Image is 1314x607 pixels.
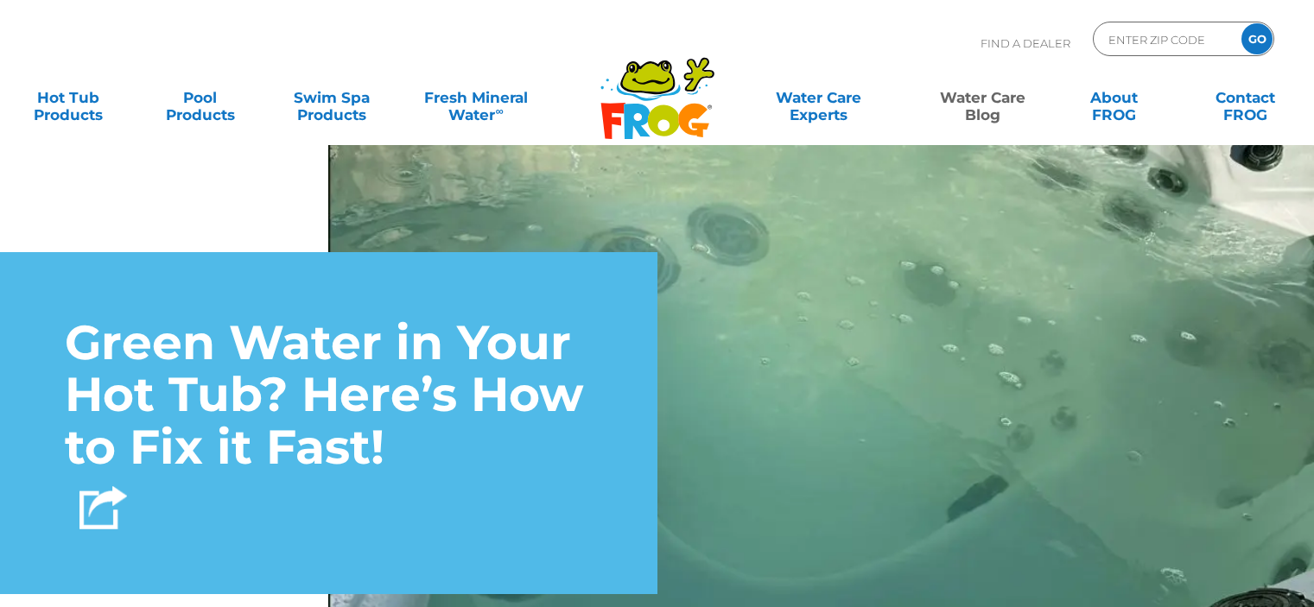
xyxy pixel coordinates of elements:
[17,80,119,115] a: Hot TubProducts
[1241,23,1273,54] input: GO
[981,22,1070,65] p: Find A Dealer
[591,35,724,140] img: Frog Products Logo
[412,80,540,115] a: Fresh MineralWater∞
[79,486,127,529] img: Share
[495,104,503,117] sup: ∞
[931,80,1033,115] a: Water CareBlog
[1195,80,1297,115] a: ContactFROG
[281,80,383,115] a: Swim SpaProducts
[735,80,902,115] a: Water CareExperts
[65,317,593,474] h1: Green Water in Your Hot Tub? Here’s How to Fix it Fast!
[1063,80,1165,115] a: AboutFROG
[149,80,251,115] a: PoolProducts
